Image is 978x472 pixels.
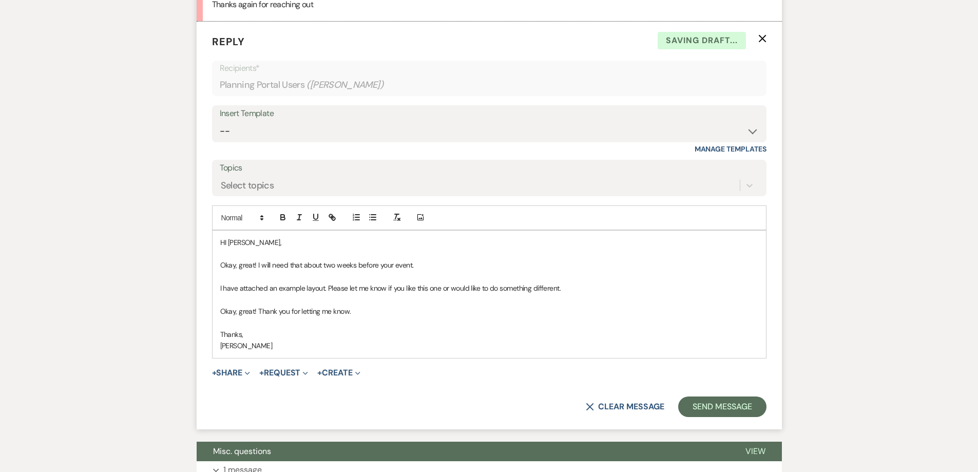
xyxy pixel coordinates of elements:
p: Okay, great! I will need that about two weeks before your event. [220,259,758,271]
span: + [317,369,322,377]
button: View [729,442,782,461]
a: Manage Templates [695,144,766,154]
p: [PERSON_NAME] [220,340,758,351]
button: Clear message [586,403,664,411]
p: HI [PERSON_NAME], [220,237,758,248]
span: Misc. questions [213,446,271,457]
div: Insert Template [220,106,759,121]
span: + [259,369,264,377]
div: Planning Portal Users [220,75,759,95]
button: Misc. questions [197,442,729,461]
p: Recipients* [220,62,759,75]
span: + [212,369,217,377]
button: Share [212,369,251,377]
button: Request [259,369,308,377]
button: Send Message [678,397,766,417]
label: Topics [220,161,759,176]
span: View [745,446,765,457]
p: Thanks, [220,329,758,340]
div: Select topics [221,178,274,192]
button: Create [317,369,360,377]
span: Saving draft... [658,32,746,49]
p: Okay, great! Thank you for letting me know. [220,306,758,317]
span: ( [PERSON_NAME] ) [306,78,383,92]
p: I have attached an example layout. Please let me know if you like this one or would like to do so... [220,282,758,294]
span: Reply [212,35,245,48]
